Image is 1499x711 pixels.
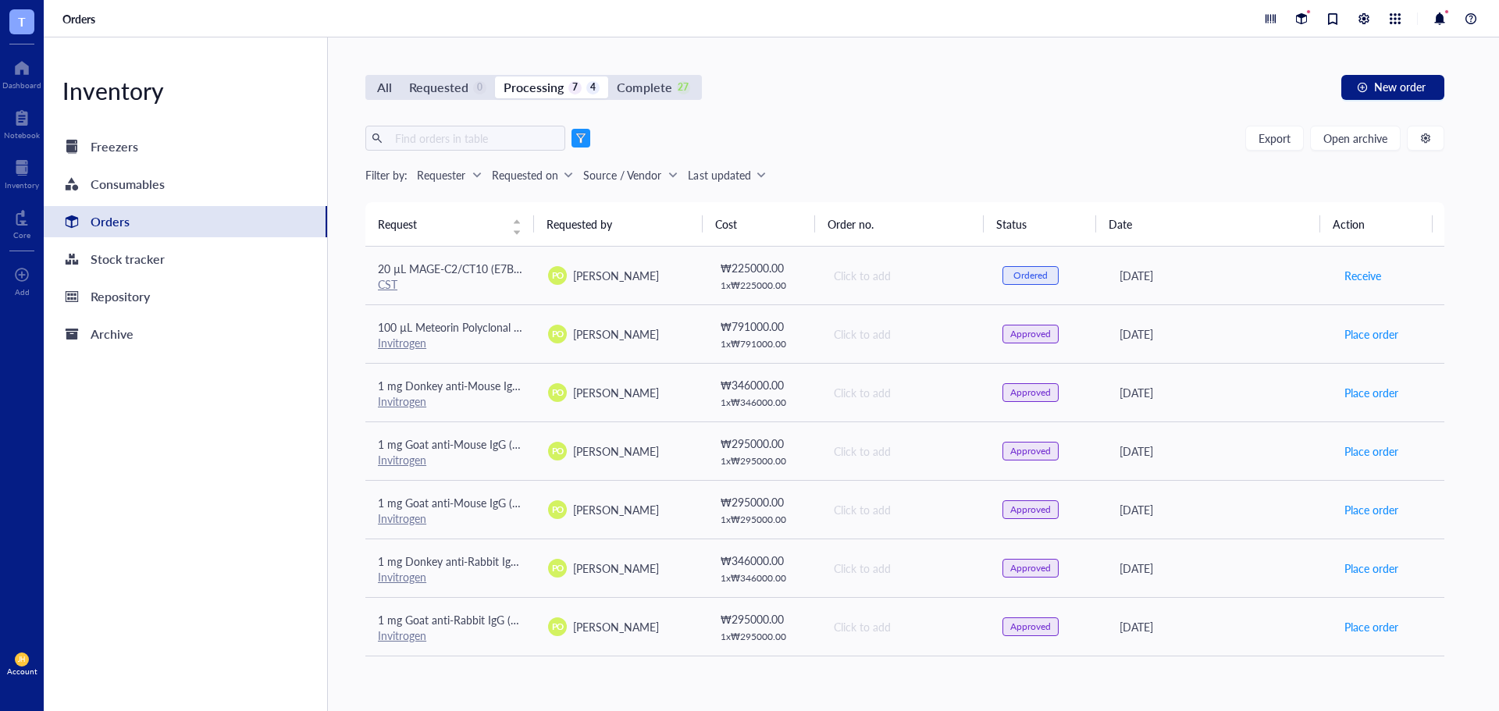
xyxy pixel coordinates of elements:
[534,202,703,246] th: Requested by
[1010,620,1051,633] div: Approved
[378,215,503,233] span: Request
[1344,443,1398,460] span: Place order
[18,12,26,31] span: T
[820,421,990,480] td: Click to add
[1310,126,1401,151] button: Open archive
[378,335,426,350] a: Invitrogen
[91,323,134,345] div: Archive
[378,452,426,467] a: Invitrogen
[1120,560,1319,577] div: [DATE]
[573,502,659,517] span: [PERSON_NAME]
[1344,380,1399,405] button: Place order
[1344,263,1382,288] button: Receive
[5,155,39,190] a: Inventory
[1120,384,1319,401] div: [DATE]
[721,610,808,627] div: ₩ 295000.00
[44,244,327,275] a: Stock tracker
[573,560,659,576] span: [PERSON_NAME]
[44,318,327,350] a: Archive
[378,569,426,585] a: Invitrogen
[1096,202,1321,246] th: Date
[1010,503,1051,516] div: Approved
[1341,75,1444,100] button: New order
[820,539,990,597] td: Click to add
[2,80,41,90] div: Dashboard
[1010,386,1051,399] div: Approved
[1344,497,1399,522] button: Place order
[1344,384,1398,401] span: Place order
[1344,614,1399,639] button: Place order
[378,627,426,643] a: Invitrogen
[504,76,564,98] div: Processing
[573,619,659,635] span: [PERSON_NAME]
[389,126,559,150] input: Find orders in table
[1344,560,1398,577] span: Place order
[551,620,564,633] span: PO
[573,268,659,283] span: [PERSON_NAME]
[551,444,564,457] span: PO
[4,105,40,140] a: Notebook
[1013,269,1048,282] div: Ordered
[13,205,30,240] a: Core
[1245,126,1304,151] button: Export
[984,202,1096,246] th: Status
[44,281,327,312] a: Repository
[820,363,990,421] td: Click to add
[1344,267,1381,284] span: Receive
[568,81,582,94] div: 7
[834,618,977,635] div: Click to add
[378,378,845,393] span: 1 mg Donkey anti-Mouse IgG (H+L) Highly Cross-Adsorbed Secondary Antibody, Alexa Fluor 647
[834,267,977,284] div: Click to add
[573,443,659,459] span: [PERSON_NAME]
[721,435,808,452] div: ₩ 295000.00
[1344,322,1399,347] button: Place order
[820,304,990,363] td: Click to add
[1120,443,1319,460] div: [DATE]
[1344,501,1398,518] span: Place order
[721,631,808,643] div: 1 x ₩ 295000.00
[721,318,808,335] div: ₩ 791000.00
[677,81,690,94] div: 27
[551,561,564,574] span: PO
[377,76,392,98] div: All
[551,327,564,340] span: PO
[834,560,977,577] div: Click to add
[721,396,808,409] div: 1 x ₩ 346000.00
[378,495,797,510] span: 1 mg Goat anti-Mouse IgG (H+L) Cross-Adsorbed Secondary Antibody, Alexa Fluor 488
[44,131,327,162] a: Freezers
[551,386,564,399] span: PO
[417,166,465,183] div: Requester
[91,136,138,158] div: Freezers
[721,338,808,350] div: 1 x ₩ 791000.00
[721,493,808,510] div: ₩ 295000.00
[1344,439,1399,464] button: Place order
[834,501,977,518] div: Click to add
[378,612,796,627] span: 1 mg Goat anti-Rabbit IgG (H+L) Cross-Adsorbed Secondary Antibody, Alexa Fluor 594
[1120,618,1319,635] div: [DATE]
[721,279,808,292] div: 1 x ₩ 225000.00
[62,12,98,26] a: Orders
[721,259,808,276] div: ₩ 225000.00
[1374,80,1426,93] span: New order
[378,553,843,569] span: 1 mg Donkey anti-Rabbit IgG (H+L) Highly Cross-Adsorbed Secondary Antibody, Alexa Fluor 647
[378,436,797,452] span: 1 mg Goat anti-Mouse IgG (H+L) Cross-Adsorbed Secondary Antibody, Alexa Fluor 594
[721,514,808,526] div: 1 x ₩ 295000.00
[586,81,600,94] div: 4
[834,443,977,460] div: Click to add
[688,166,750,183] div: Last updated
[91,286,150,308] div: Repository
[378,319,557,335] span: 100 µL Meteorin Polyclonal Antibody
[1344,325,1398,343] span: Place order
[573,326,659,342] span: [PERSON_NAME]
[834,384,977,401] div: Click to add
[721,552,808,569] div: ₩ 346000.00
[409,76,468,98] div: Requested
[1344,618,1398,635] span: Place order
[378,261,608,276] span: 20 µL MAGE-C2/CT10 (E7B8D) XP Rabbit mAb
[378,276,397,292] a: CST
[44,206,327,237] a: Orders
[834,325,977,343] div: Click to add
[91,211,130,233] div: Orders
[1010,445,1051,457] div: Approved
[721,572,808,585] div: 1 x ₩ 346000.00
